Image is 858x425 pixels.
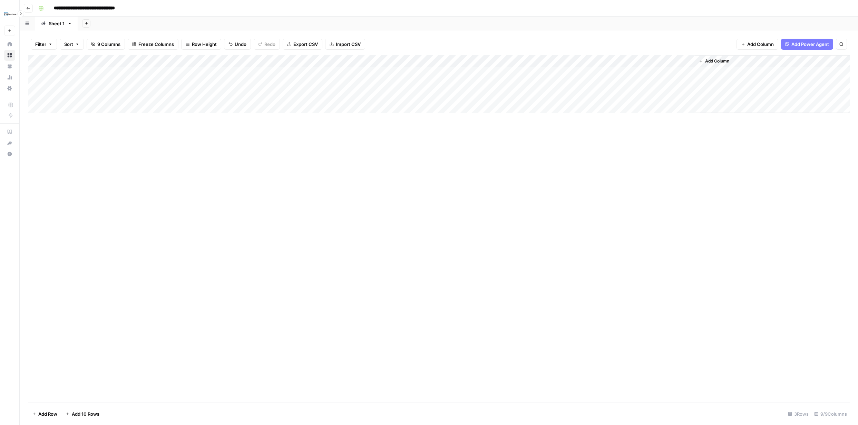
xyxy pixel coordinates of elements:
[737,39,778,50] button: Add Column
[181,39,221,50] button: Row Height
[49,20,65,27] div: Sheet 1
[4,137,15,148] button: What's new?
[61,408,104,419] button: Add 10 Rows
[696,57,732,66] button: Add Column
[35,17,78,30] a: Sheet 1
[235,41,246,48] span: Undo
[128,39,178,50] button: Freeze Columns
[791,41,829,48] span: Add Power Agent
[811,408,850,419] div: 9/9 Columns
[31,39,57,50] button: Filter
[4,72,15,83] a: Usage
[325,39,365,50] button: Import CSV
[192,41,217,48] span: Row Height
[785,408,811,419] div: 3 Rows
[4,61,15,72] a: Your Data
[4,83,15,94] a: Settings
[72,410,99,417] span: Add 10 Rows
[4,6,15,23] button: Workspace: FYidoctors
[4,50,15,61] a: Browse
[35,41,46,48] span: Filter
[4,148,15,160] button: Help + Support
[781,39,833,50] button: Add Power Agent
[97,41,120,48] span: 9 Columns
[87,39,125,50] button: 9 Columns
[38,410,57,417] span: Add Row
[747,41,774,48] span: Add Column
[4,39,15,50] a: Home
[28,408,61,419] button: Add Row
[64,41,73,48] span: Sort
[224,39,251,50] button: Undo
[138,41,174,48] span: Freeze Columns
[4,8,17,20] img: FYidoctors Logo
[336,41,361,48] span: Import CSV
[264,41,275,48] span: Redo
[293,41,318,48] span: Export CSV
[283,39,322,50] button: Export CSV
[4,126,15,137] a: AirOps Academy
[254,39,280,50] button: Redo
[60,39,84,50] button: Sort
[4,138,15,148] div: What's new?
[705,58,729,64] span: Add Column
